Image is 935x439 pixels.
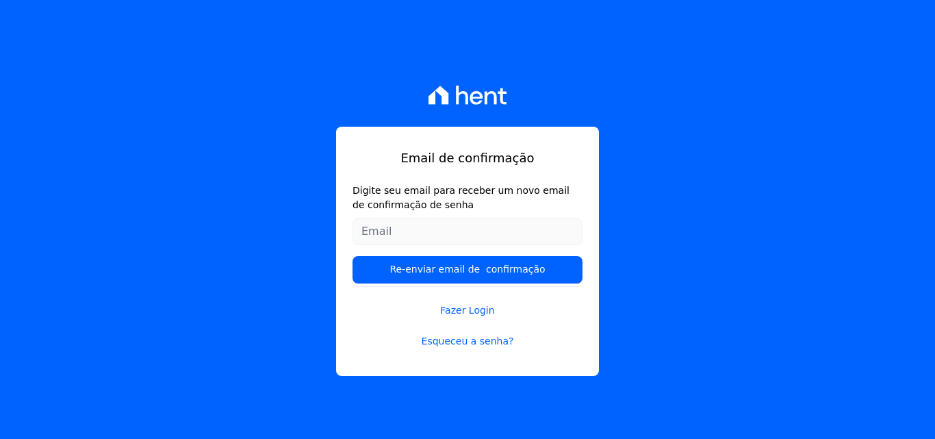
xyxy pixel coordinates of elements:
[353,149,582,167] h1: Email de confirmação
[353,286,582,318] a: Fazer Login
[353,218,582,245] input: Email
[353,184,582,212] label: Digite seu email para receber um novo email de confirmação de senha
[353,334,582,349] a: Esqueceu a senha?
[353,256,582,284] input: Re-enviar email de confirmação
